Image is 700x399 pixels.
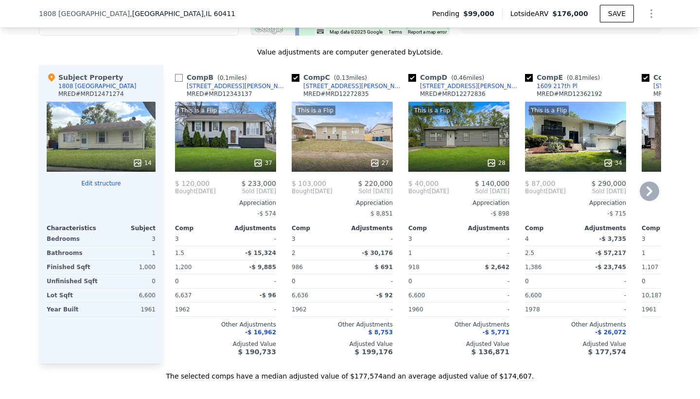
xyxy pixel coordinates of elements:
span: $ 177,574 [588,348,626,356]
div: [DATE] [175,187,216,195]
span: ( miles) [447,74,488,81]
div: - [344,232,393,246]
div: 1962 [292,303,340,316]
span: 0 [525,278,529,285]
span: $ 233,000 [242,180,276,187]
div: 37 [253,158,272,168]
div: Subject Property [47,73,123,82]
div: 28 [487,158,506,168]
span: 0.1 [220,74,229,81]
span: -$ 5,771 [483,329,509,336]
img: Google [253,23,285,36]
div: Bedrooms [47,232,99,246]
span: -$ 23,745 [595,264,626,271]
div: - [461,232,509,246]
div: Comp [408,224,459,232]
div: MRED # MRD12272835 [303,90,369,98]
span: -$ 96 [260,292,276,299]
span: $ 103,000 [292,180,326,187]
div: - [577,303,626,316]
div: 1609 217th Pl [537,82,577,90]
div: Adjustments [226,224,276,232]
div: 3 [103,232,156,246]
div: - [461,303,509,316]
div: This is a Flip [296,106,335,115]
div: - [577,289,626,302]
span: -$ 57,217 [595,250,626,256]
span: $ 120,000 [175,180,210,187]
div: 1961 [642,303,690,316]
span: Bought [525,187,546,195]
div: Appreciation [175,199,276,207]
span: 1808 [GEOGRAPHIC_DATA] [39,9,130,18]
span: $ 290,000 [592,180,626,187]
div: 6,600 [103,289,156,302]
div: 2.5 [525,246,574,260]
span: $176,000 [552,10,588,18]
span: 1,200 [175,264,192,271]
div: - [344,303,393,316]
div: Comp [642,224,692,232]
div: Bathrooms [47,246,99,260]
span: $ 40,000 [408,180,438,187]
div: Comp B [175,73,251,82]
a: [STREET_ADDRESS][PERSON_NAME] [292,82,404,90]
span: 0.81 [569,74,582,81]
span: -$ 715 [607,210,626,217]
div: Adjustments [459,224,509,232]
div: 1 [408,246,457,260]
div: Appreciation [408,199,509,207]
div: 1961 [103,303,156,316]
span: $ 87,000 [525,180,555,187]
div: 34 [603,158,622,168]
div: 1,000 [103,260,156,274]
span: 0 [642,278,646,285]
div: MRED # MRD12343137 [187,90,252,98]
div: Adjusted Value [175,340,276,348]
div: Lot Sqft [47,289,99,302]
span: ( miles) [213,74,250,81]
a: Terms (opens in new tab) [388,29,402,35]
span: $ 190,733 [238,348,276,356]
span: $99,000 [463,9,494,18]
div: [DATE] [292,187,332,195]
span: 3 [408,236,412,242]
a: 1609 217th Pl [525,82,577,90]
div: Year Built [47,303,99,316]
div: Characteristics [47,224,101,232]
a: [STREET_ADDRESS][PERSON_NAME] [408,82,521,90]
div: This is a Flip [179,106,219,115]
span: 918 [408,264,420,271]
span: Sold [DATE] [449,187,509,195]
div: Comp E [525,73,604,82]
div: Other Adjustments [408,321,509,328]
span: 3 [642,236,646,242]
div: Other Adjustments [292,321,393,328]
span: 6,637 [175,292,192,299]
span: $ 136,871 [472,348,509,356]
span: Pending [432,9,463,18]
span: 6,636 [292,292,308,299]
button: Edit structure [47,180,156,187]
button: Show Options [642,4,661,23]
div: MRED # MRD12471274 [58,90,124,98]
div: - [227,232,276,246]
div: Adjusted Value [292,340,393,348]
span: Lotside ARV [510,9,552,18]
div: - [461,274,509,288]
div: MRED # MRD12272836 [420,90,486,98]
div: 1 [103,246,156,260]
div: This is a Flip [412,106,452,115]
span: -$ 15,324 [245,250,276,256]
span: $ 8,851 [370,210,393,217]
span: -$ 26,072 [595,329,626,336]
div: [STREET_ADDRESS][PERSON_NAME] [303,82,404,90]
span: , IL 60411 [204,10,235,18]
div: [STREET_ADDRESS][PERSON_NAME] [420,82,521,90]
span: -$ 9,885 [249,264,276,271]
span: $ 140,000 [475,180,509,187]
button: SAVE [600,5,634,22]
span: -$ 898 [490,210,509,217]
span: 0 [175,278,179,285]
span: $ 2,642 [485,264,509,271]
